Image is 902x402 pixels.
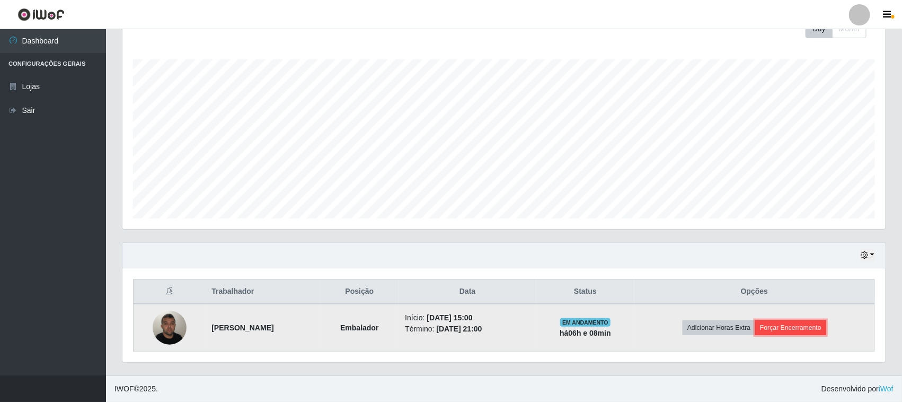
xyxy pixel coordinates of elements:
span: © 2025 . [114,383,158,395]
span: EM ANDAMENTO [560,318,611,327]
a: iWof [879,384,894,393]
time: [DATE] 21:00 [436,325,482,333]
img: CoreUI Logo [17,8,65,21]
img: 1714957062897.jpeg [153,305,187,350]
th: Data [399,279,536,304]
th: Opções [634,279,874,304]
strong: há 06 h e 08 min [560,329,611,337]
time: [DATE] 15:00 [427,313,473,322]
li: Término: [405,324,530,335]
th: Trabalhador [205,279,320,304]
button: Forçar Encerramento [755,320,826,335]
strong: Embalador [340,324,378,332]
span: IWOF [114,384,134,393]
strong: [PERSON_NAME] [211,324,273,332]
button: Adicionar Horas Extra [683,320,755,335]
span: Desenvolvido por [821,383,894,395]
th: Status [536,279,634,304]
li: Início: [405,312,530,324]
th: Posição [320,279,399,304]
